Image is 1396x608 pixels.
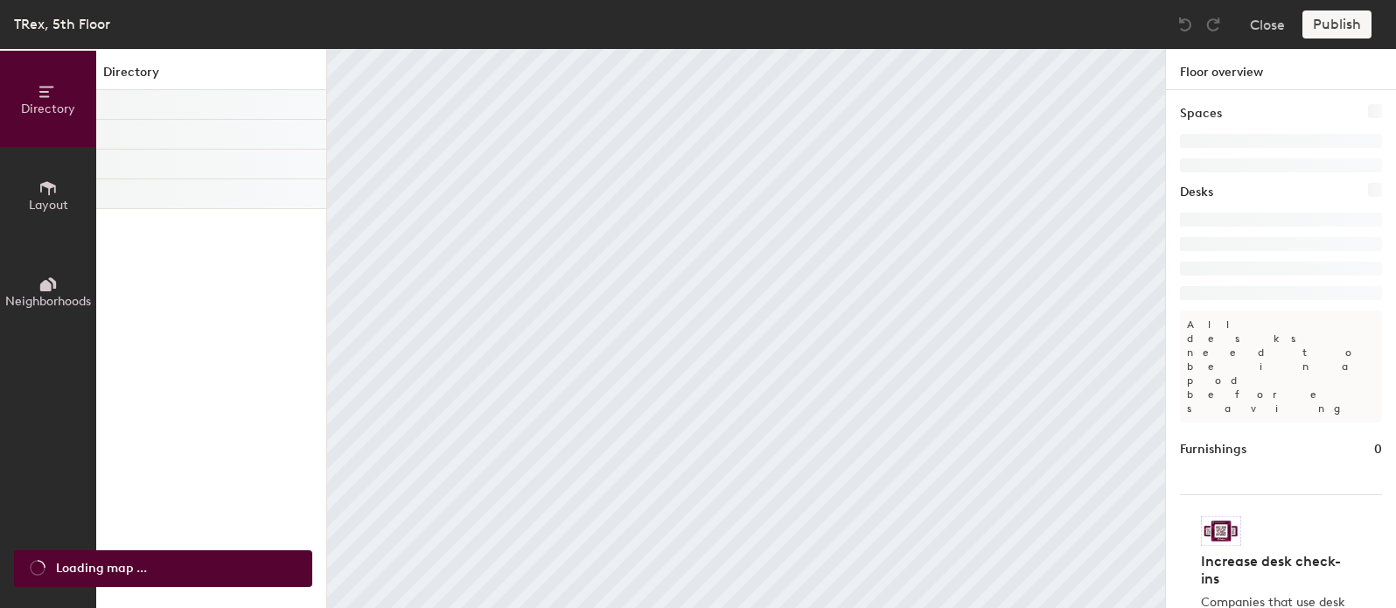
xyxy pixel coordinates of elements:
p: All desks need to be in a pod before saving [1180,311,1382,423]
span: Layout [29,198,68,213]
img: Undo [1176,16,1194,33]
button: Close [1250,10,1285,38]
div: TRex, 5th Floor [14,13,110,35]
h1: Directory [96,63,326,90]
canvas: Map [327,49,1165,608]
img: Redo [1204,16,1222,33]
span: Neighborhoods [5,294,91,309]
h1: Desks [1180,183,1213,202]
h1: Furnishings [1180,440,1246,459]
span: Directory [21,101,75,116]
h1: 0 [1374,440,1382,459]
img: Sticker logo [1201,516,1241,546]
h1: Floor overview [1166,49,1396,90]
h4: Increase desk check-ins [1201,553,1351,588]
h1: Spaces [1180,104,1222,123]
span: Loading map ... [56,559,147,578]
